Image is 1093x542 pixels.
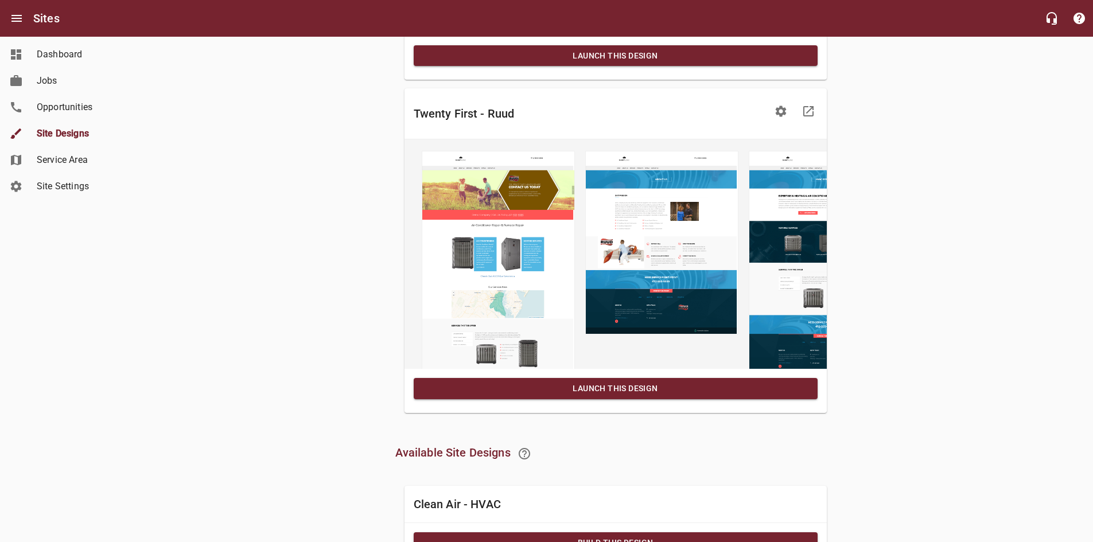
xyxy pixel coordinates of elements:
[3,5,30,32] button: Open drawer
[423,381,808,396] span: Launch This Design
[37,153,124,167] span: Service Area
[795,98,822,125] a: Visit Site
[37,180,124,193] span: Site Settings
[37,100,124,114] span: Opportunities
[511,440,538,467] a: Learn about switching Site Designs
[414,104,767,123] h6: Twenty First - Ruud
[414,495,818,513] h6: Clean Air - HVAC
[1038,5,1065,32] button: Live Chat
[414,45,818,67] button: Launch This Design
[767,98,795,125] button: Edit Site Settings
[422,151,575,446] img: twenty-first-ruud-home.png
[37,127,124,141] span: Site Designs
[749,151,902,375] img: twenty-first-ruud-services.png
[414,378,818,399] button: Launch This Design
[37,74,124,88] span: Jobs
[585,151,738,334] img: twenty-first-ruud-about-us.png
[1065,5,1093,32] button: Support Portal
[395,440,836,467] h6: Available Site Designs
[423,49,808,63] span: Launch This Design
[37,48,124,61] span: Dashboard
[33,9,60,28] h6: Sites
